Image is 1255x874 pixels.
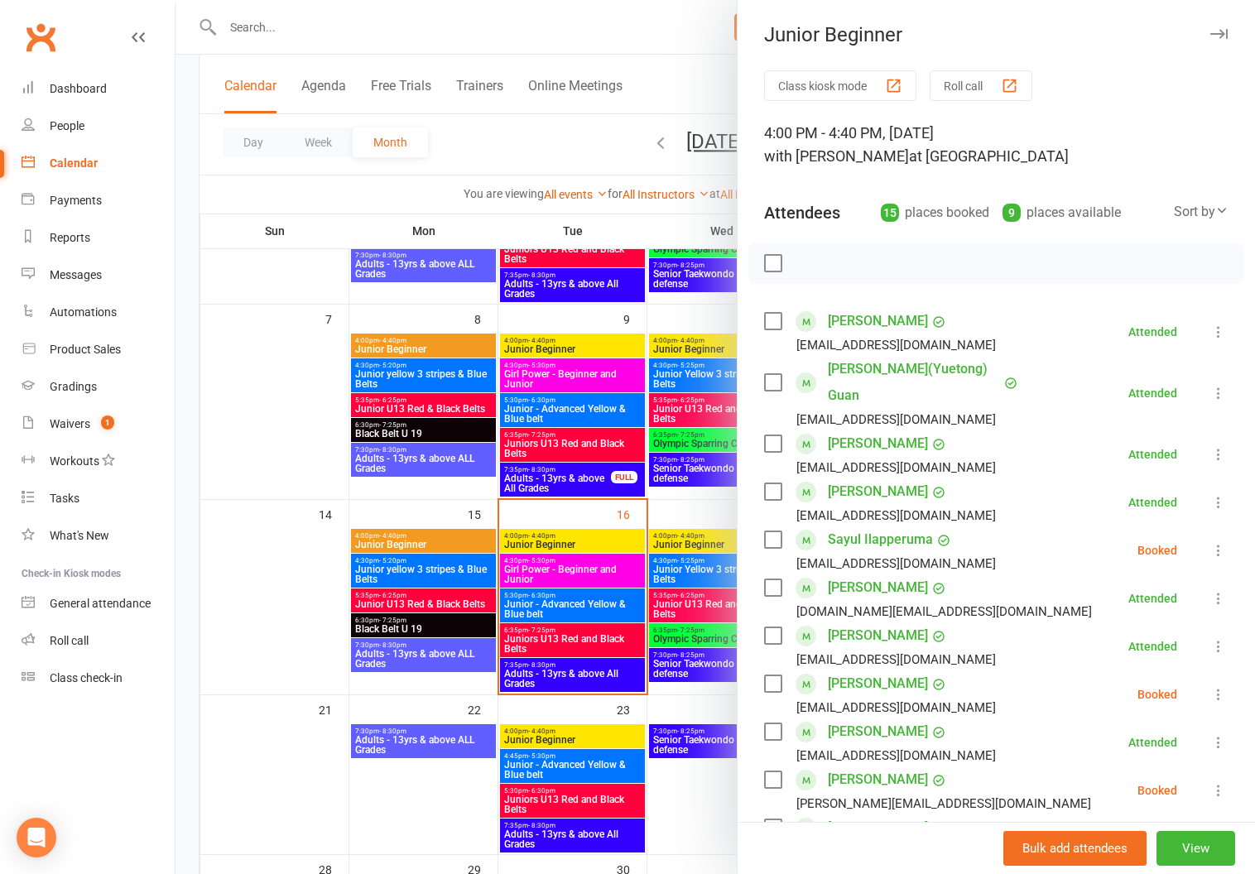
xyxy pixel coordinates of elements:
a: What's New [22,517,175,555]
a: Automations [22,294,175,331]
div: Roll call [50,634,89,647]
div: Attended [1128,593,1177,604]
a: [PERSON_NAME] [828,766,928,793]
button: Roll call [930,70,1032,101]
a: Class kiosk mode [22,660,175,697]
div: places booked [881,201,989,224]
div: places available [1003,201,1121,224]
button: Bulk add attendees [1003,831,1147,866]
a: [PERSON_NAME] [828,814,928,841]
a: [PERSON_NAME] [828,670,928,697]
a: Workouts [22,443,175,480]
a: [PERSON_NAME] [828,574,928,601]
div: [EMAIL_ADDRESS][DOMAIN_NAME] [796,745,996,766]
div: Class check-in [50,671,123,684]
a: Product Sales [22,331,175,368]
div: Workouts [50,454,99,468]
div: [EMAIL_ADDRESS][DOMAIN_NAME] [796,505,996,526]
div: Waivers [50,417,90,430]
a: [PERSON_NAME] [828,478,928,505]
div: [EMAIL_ADDRESS][DOMAIN_NAME] [796,649,996,670]
a: [PERSON_NAME] [828,308,928,334]
div: Booked [1137,545,1177,556]
a: Roll call [22,622,175,660]
a: [PERSON_NAME] [828,430,928,457]
div: General attendance [50,597,151,610]
div: [EMAIL_ADDRESS][DOMAIN_NAME] [796,334,996,356]
div: Sort by [1174,201,1229,223]
div: Payments [50,194,102,207]
a: People [22,108,175,145]
div: Messages [50,268,102,281]
div: [EMAIL_ADDRESS][DOMAIN_NAME] [796,457,996,478]
div: [EMAIL_ADDRESS][DOMAIN_NAME] [796,553,996,574]
div: Attendees [764,201,840,224]
a: Messages [22,257,175,294]
div: Attended [1128,449,1177,460]
a: Dashboard [22,70,175,108]
div: Tasks [50,492,79,505]
a: Tasks [22,480,175,517]
a: Calendar [22,145,175,182]
div: Open Intercom Messenger [17,818,56,857]
div: Attended [1128,737,1177,748]
a: Waivers 1 [22,406,175,443]
a: Sayul Ilapperuma [828,526,933,553]
a: Gradings [22,368,175,406]
div: 9 [1003,204,1021,222]
div: People [50,119,84,132]
div: Attended [1128,497,1177,508]
div: [PERSON_NAME][EMAIL_ADDRESS][DOMAIN_NAME] [796,793,1091,814]
div: Attended [1128,326,1177,338]
button: View [1156,831,1235,866]
span: at [GEOGRAPHIC_DATA] [909,147,1069,165]
div: Calendar [50,156,98,170]
span: 1 [101,415,114,430]
div: Junior Beginner [738,23,1255,46]
div: Automations [50,305,117,319]
a: [PERSON_NAME] [828,718,928,745]
div: Attended [1128,387,1177,399]
div: 4:00 PM - 4:40 PM, [DATE] [764,122,1229,168]
div: [EMAIL_ADDRESS][DOMAIN_NAME] [796,697,996,718]
div: Product Sales [50,343,121,356]
div: [DOMAIN_NAME][EMAIL_ADDRESS][DOMAIN_NAME] [796,601,1092,622]
div: Gradings [50,380,97,393]
a: [PERSON_NAME](Yuetong) Guan [828,356,1000,409]
a: Clubworx [20,17,61,58]
div: Reports [50,231,90,244]
span: with [PERSON_NAME] [764,147,909,165]
div: [EMAIL_ADDRESS][DOMAIN_NAME] [796,409,996,430]
div: 15 [881,204,899,222]
div: Booked [1137,785,1177,796]
div: Booked [1137,689,1177,700]
a: Payments [22,182,175,219]
a: [PERSON_NAME] [828,622,928,649]
button: Class kiosk mode [764,70,916,101]
div: Attended [1128,641,1177,652]
div: What's New [50,529,109,542]
a: General attendance kiosk mode [22,585,175,622]
div: Dashboard [50,82,107,95]
a: Reports [22,219,175,257]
